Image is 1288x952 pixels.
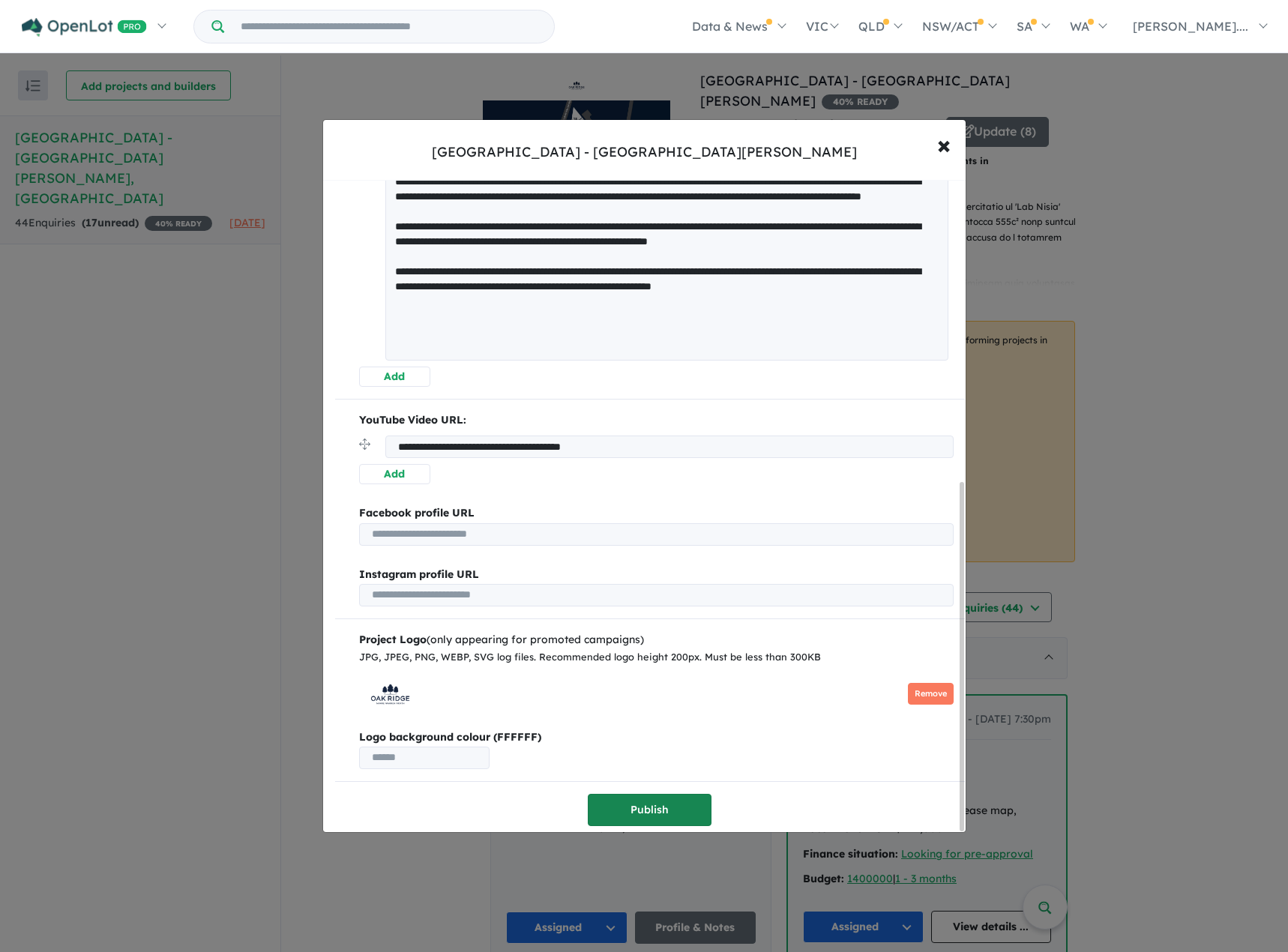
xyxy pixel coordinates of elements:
span: [PERSON_NAME].... [1133,19,1248,34]
div: JPG, JPEG, PNG, WEBP, SVG log files. Recommended logo height 200px. Must be less than 300KB [359,649,954,666]
button: Add [359,367,430,387]
img: Oak%20Ridge%20Estate%20-%20Narre%20Warren%20North___1727849777.jpg [359,672,421,717]
b: Project Logo [359,633,427,646]
div: [GEOGRAPHIC_DATA] - [GEOGRAPHIC_DATA][PERSON_NAME] [432,142,857,162]
span: × [937,128,951,160]
button: Add [359,464,430,484]
img: drag.svg [359,439,370,450]
p: YouTube Video URL: [359,412,954,430]
input: Try estate name, suburb, builder or developer [227,10,551,43]
button: Publish [588,794,711,826]
button: Remove [908,683,954,705]
b: Facebook profile URL [359,506,475,519]
b: Instagram profile URL [359,567,479,581]
img: Openlot PRO Logo White [22,18,147,37]
b: Logo background colour (FFFFFF) [359,729,954,747]
div: (only appearing for promoted campaigns) [359,631,954,649]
